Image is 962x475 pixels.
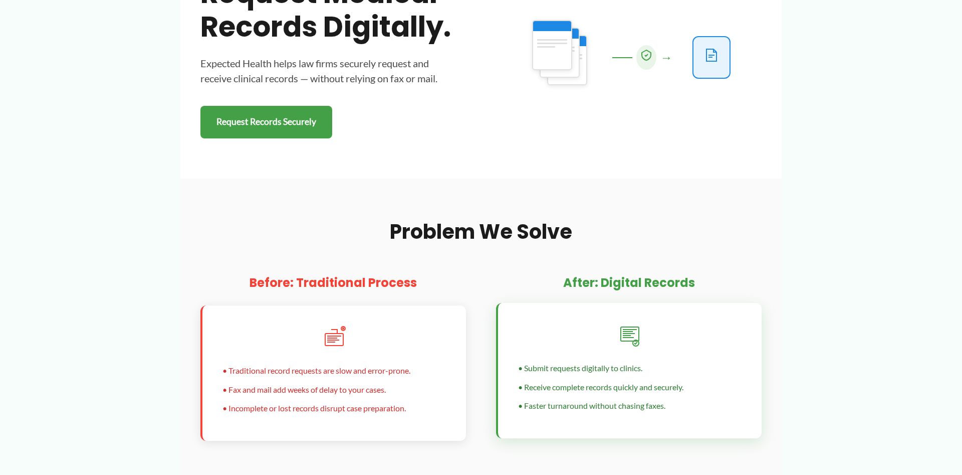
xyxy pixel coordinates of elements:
[518,381,742,394] p: • Receive complete records quickly and securely.
[518,399,742,412] p: • Faster turnaround without chasing faxes.
[222,364,446,377] p: • Traditional record requests are slow and error-prone.
[200,56,461,86] p: Expected Health helps law firms securely request and receive clinical records — without relying o...
[518,362,742,375] p: • Submit requests digitally to clinics.
[200,106,332,138] a: Request Records Securely
[222,402,446,415] p: • Incomplete or lost records disrupt case preparation.
[222,383,446,396] p: • Fax and mail add weeks of delay to your cases.
[200,219,762,245] h2: Problem We Solve
[200,275,466,290] h3: Before: Traditional Process
[496,275,762,290] h3: After: Digital Records
[660,46,672,69] div: →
